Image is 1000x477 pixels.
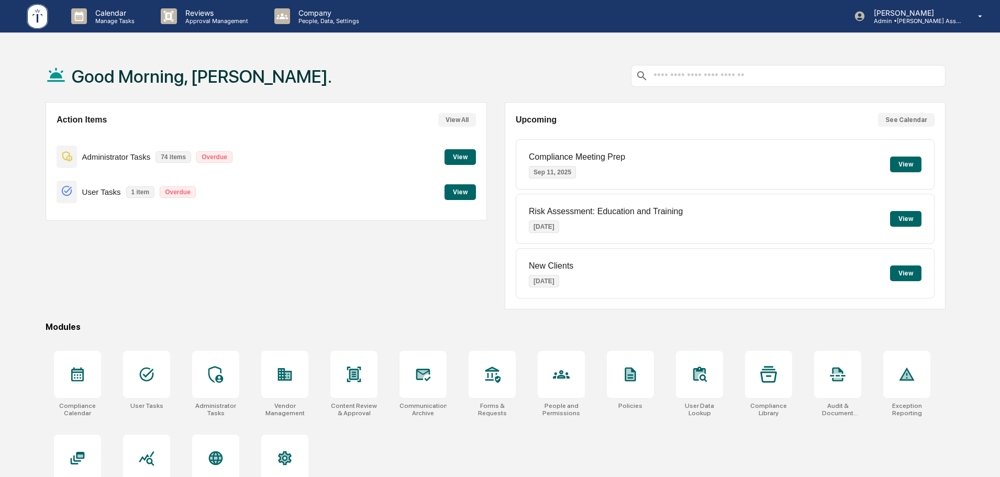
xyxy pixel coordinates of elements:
[330,402,377,417] div: Content Review & Approval
[966,442,995,471] iframe: Open customer support
[865,17,963,25] p: Admin • [PERSON_NAME] Asset Management LLC
[445,186,476,196] a: View
[399,402,447,417] div: Communications Archive
[155,151,191,163] p: 74 items
[261,402,308,417] div: Vendor Management
[883,402,930,417] div: Exception Reporting
[890,157,921,172] button: View
[177,17,253,25] p: Approval Management
[529,207,683,216] p: Risk Assessment: Education and Training
[87,17,140,25] p: Manage Tasks
[54,402,101,417] div: Compliance Calendar
[878,113,935,127] button: See Calendar
[529,275,559,287] p: [DATE]
[290,17,364,25] p: People, Data, Settings
[160,186,196,198] p: Overdue
[529,220,559,233] p: [DATE]
[25,2,50,31] img: logo
[82,152,151,161] p: Administrator Tasks
[290,8,364,17] p: Company
[126,186,155,198] p: 1 item
[745,402,792,417] div: Compliance Library
[469,402,516,417] div: Forms & Requests
[618,402,642,409] div: Policies
[538,402,585,417] div: People and Permissions
[814,402,861,417] div: Audit & Document Logs
[87,8,140,17] p: Calendar
[177,8,253,17] p: Reviews
[72,66,332,87] h1: Good Morning, [PERSON_NAME].
[438,113,476,127] button: View All
[529,166,576,179] p: Sep 11, 2025
[57,115,107,125] h2: Action Items
[890,211,921,227] button: View
[529,261,573,271] p: New Clients
[46,322,946,332] div: Modules
[445,151,476,161] a: View
[196,151,232,163] p: Overdue
[516,115,557,125] h2: Upcoming
[192,402,239,417] div: Administrator Tasks
[676,402,723,417] div: User Data Lookup
[445,184,476,200] button: View
[865,8,963,17] p: [PERSON_NAME]
[82,187,121,196] p: User Tasks
[130,402,163,409] div: User Tasks
[890,265,921,281] button: View
[529,152,625,162] p: Compliance Meeting Prep
[445,149,476,165] button: View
